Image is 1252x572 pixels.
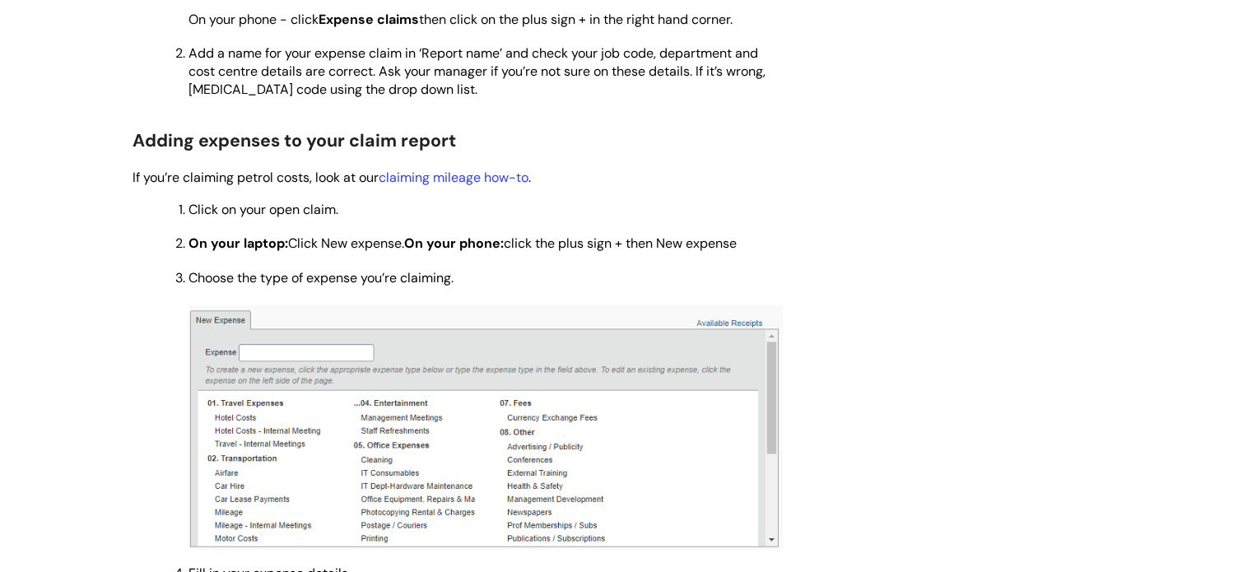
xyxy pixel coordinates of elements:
[133,129,456,152] span: Adding expenses to your claim report
[188,201,338,218] span: Click on your open claim.
[188,269,454,286] span: Choose the type of expense you’re claiming.
[133,169,531,186] span: If you’re claiming petrol costs, look at our .
[188,44,766,98] span: Add a name for your expense claim in ‘Report name’ and check your job code, department and cost c...
[188,235,737,252] span: Click New expense. click the plus sign + then New expense
[188,305,783,549] img: nTu0jTRLZldWcgqMxH0ZpdYWvwk23ikD7w.png
[319,11,419,28] strong: Expense claims
[404,235,504,252] strong: On your phone:
[188,235,288,252] strong: On your laptop:
[379,169,528,186] a: claiming mileage how-to
[188,11,733,28] span: On your phone - click then click on the plus sign + in the right hand corner.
